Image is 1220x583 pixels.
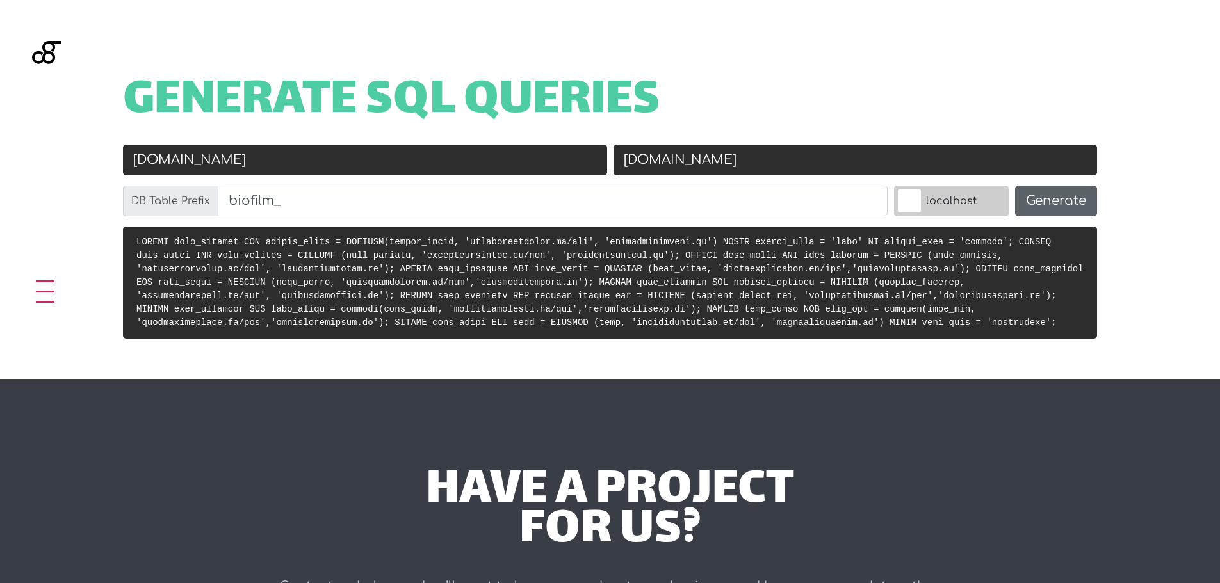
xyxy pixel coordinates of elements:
[231,472,989,552] div: have a project for us?
[1015,186,1097,216] button: Generate
[123,145,607,175] input: Old URL
[136,237,1084,328] code: LOREMI dolo_sitamet CON adipis_elits = DOEIUSM(tempor_incid, 'utlaboreetdolor.ma/ali', 'enimadmin...
[123,186,218,216] label: DB Table Prefix
[894,186,1009,216] label: localhost
[123,82,660,122] span: Generate SQL Queries
[614,145,1098,175] input: New URL
[218,186,888,216] input: wp_
[32,41,61,137] img: Blackgate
